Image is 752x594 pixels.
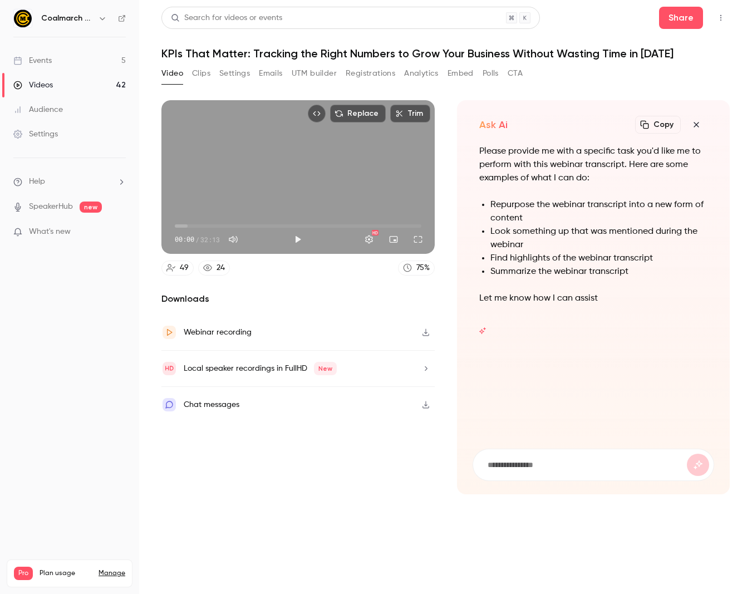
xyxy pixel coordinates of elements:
span: Help [29,176,45,188]
div: Local speaker recordings in FullHD [184,362,337,375]
button: Play [287,228,309,251]
button: Trim [390,105,430,122]
li: help-dropdown-opener [13,176,126,188]
div: Search for videos or events [171,12,282,24]
button: Embed [448,65,474,82]
span: New [314,362,337,375]
p: Let me know how I can assist [479,292,708,305]
button: CTA [508,65,523,82]
a: SpeakerHub [29,201,73,213]
button: Analytics [404,65,439,82]
li: Look something up that was mentioned during the webinar [490,225,708,252]
button: Turn on miniplayer [382,228,405,251]
button: Copy [635,116,681,134]
div: Webinar recording [184,326,252,339]
button: Mute [222,228,244,251]
button: Embed video [308,105,326,122]
button: Registrations [346,65,395,82]
button: Top Bar Actions [712,9,730,27]
div: Settings [13,129,58,140]
button: UTM builder [292,65,337,82]
a: 49 [161,261,194,276]
button: Emails [259,65,282,82]
img: Coalmarch Marketing [14,9,32,27]
div: 75 % [416,262,430,274]
div: 49 [180,262,189,274]
div: 24 [217,262,225,274]
span: 32:13 [200,234,220,244]
h1: KPIs That Matter: Tracking the Right Numbers to Grow Your Business Without Wasting Time in [DATE] [161,47,730,60]
div: Videos [13,80,53,91]
div: Audience [13,104,63,115]
li: Repurpose the webinar transcript into a new form of content [490,198,708,225]
p: Please provide me with a specific task you'd like me to perform with this webinar transcript. Her... [479,145,708,185]
a: 24 [198,261,230,276]
div: HD [372,230,379,235]
li: Summarize the webinar transcript [490,265,708,278]
span: new [80,202,102,213]
button: Replace [330,105,386,122]
button: Clips [192,65,210,82]
div: Chat messages [184,398,239,411]
li: Find highlights of the webinar transcript [490,252,708,265]
span: 00:00 [175,234,194,244]
button: Full screen [407,228,429,251]
div: Events [13,55,52,66]
a: Manage [99,569,125,578]
iframe: Noticeable Trigger [112,227,126,237]
button: Settings [219,65,250,82]
button: Polls [483,65,499,82]
h6: Coalmarch Marketing [41,13,94,24]
h2: Ask Ai [479,118,508,131]
span: What's new [29,226,71,238]
span: / [195,234,199,244]
button: Share [659,7,703,29]
button: Video [161,65,183,82]
span: Plan usage [40,569,92,578]
span: Pro [14,567,33,580]
button: Settings [358,228,380,251]
div: 00:00 [175,234,220,244]
a: 75% [398,261,435,276]
h2: Downloads [161,292,435,306]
